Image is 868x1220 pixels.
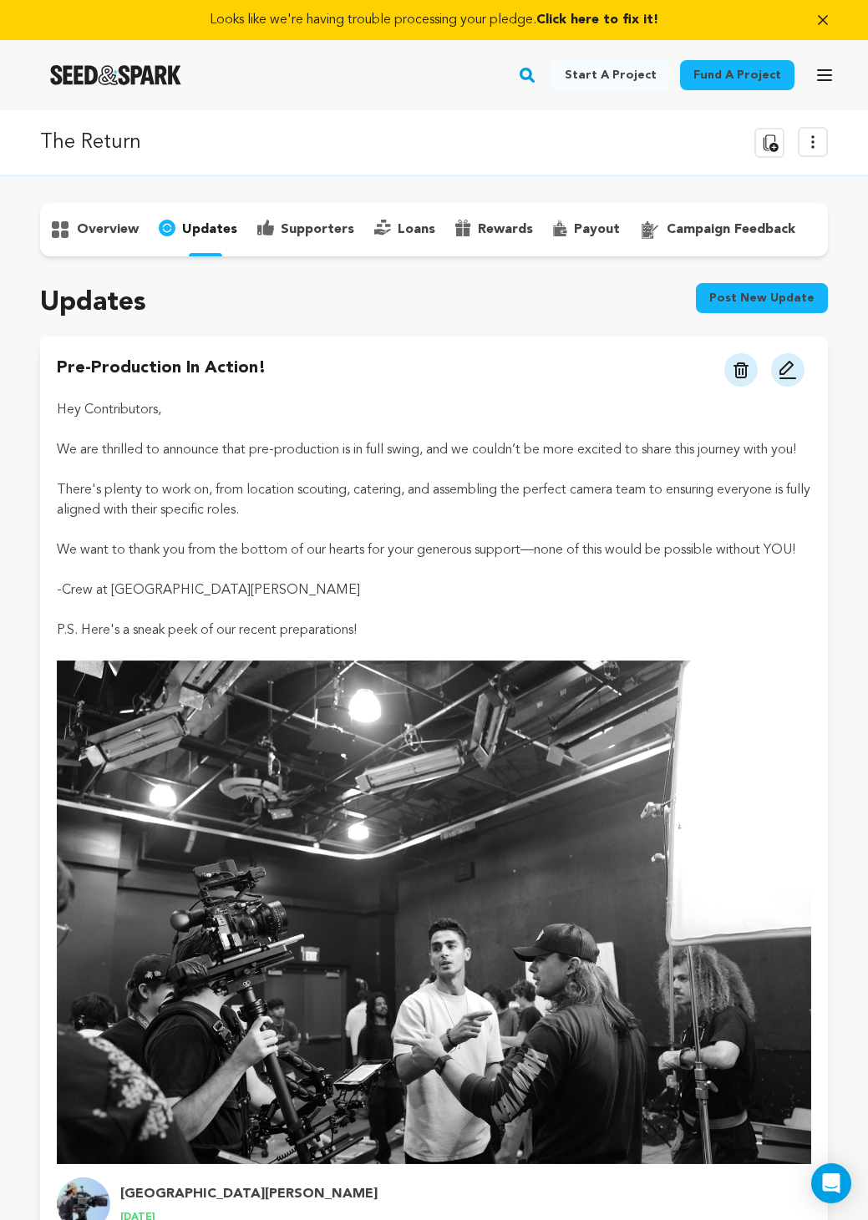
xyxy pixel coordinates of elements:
button: updates [149,216,247,243]
p: -Crew at [GEOGRAPHIC_DATA][PERSON_NAME] [57,580,811,600]
p: payout [574,220,620,240]
p: supporters [281,220,354,240]
button: rewards [445,216,543,243]
a: Fund a project [680,60,794,90]
a: Looks like we're having trouble processing your pledge.Click here to fix it! [20,10,848,30]
p: loans [398,220,435,240]
p: The Return [40,128,141,158]
p: We want to thank you from the bottom of our hearts for your generous support—none of this would b... [57,540,811,560]
p: We are thrilled to announce that pre-production is in full swing, and we couldn’t be more excited... [57,440,811,460]
img: trash.svg [733,362,749,378]
span: Click here to fix it! [536,13,658,27]
p: There's plenty to work on, from location scouting, catering, and assembling the perfect camera te... [57,480,811,520]
button: overview [40,216,149,243]
p: updates [182,220,237,240]
img: pencil.svg [778,360,798,380]
div: Open Intercom Messenger [811,1163,851,1203]
button: payout [543,216,630,243]
h4: Pre-Production in Action! [57,357,266,387]
h2: Updates [40,283,146,323]
img: Seed&Spark Logo Dark Mode [50,65,181,85]
a: Seed&Spark Homepage [50,65,181,85]
h4: [GEOGRAPHIC_DATA][PERSON_NAME] [120,1184,378,1204]
p: rewards [478,220,533,240]
p: Hey Contributors, [57,400,811,420]
img: 1729462618-10_2_24%20FILM%2033%20BTS%20(2).jpg [57,661,811,1164]
button: supporters [247,216,364,243]
p: campaign feedback [667,220,795,240]
p: P.S. Here's a sneak peek of our recent preparations! [57,620,811,640]
p: overview [77,220,139,240]
button: loans [364,216,445,243]
button: Post new update [696,283,828,313]
a: Start a project [551,60,670,90]
button: campaign feedback [630,216,805,243]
